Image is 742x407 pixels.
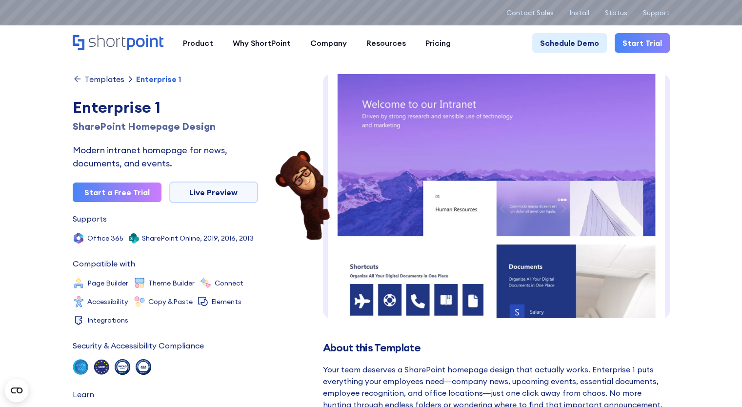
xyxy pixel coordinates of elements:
div: Compatible with [73,260,135,267]
div: Company [310,37,347,49]
div: Supports [73,215,107,223]
a: Templates [73,74,124,84]
a: Status [605,9,627,17]
div: SharePoint Online, 2019, 2016, 2013 [142,235,254,242]
div: Office 365 [87,235,123,242]
a: Product [173,33,223,53]
a: Start a Free Trial [73,183,161,202]
a: Schedule Demo [532,33,607,53]
div: Copy &Paste [148,298,193,305]
div: Product [183,37,213,49]
div: Page Builder [87,280,128,286]
h1: SharePoint Homepage Design [73,119,258,134]
div: Modern intranet homepage for news, documents, and events. [73,143,258,170]
button: Open CMP widget [5,379,28,402]
div: Elements [211,298,241,305]
iframe: Chat Widget [693,360,742,407]
div: Templates [84,75,124,83]
div: Theme Builder [148,280,195,286]
div: Pricing [425,37,451,49]
div: Accessibility [87,298,128,305]
a: Contact Sales [506,9,554,17]
div: Integrations [87,317,128,324]
div: Enterprise 1 [73,96,258,119]
div: Security & Accessibility Compliance [73,342,204,349]
a: Resources [357,33,416,53]
img: soc 2 [73,359,88,375]
a: Install [569,9,589,17]
a: Company [301,33,357,53]
div: Enterprise 1 [136,75,181,83]
a: Support [643,9,670,17]
div: Resources [366,37,406,49]
div: Learn [73,390,94,398]
a: Home [73,35,163,51]
a: Pricing [416,33,461,53]
div: Why ShortPoint [233,37,291,49]
a: Why ShortPoint [223,33,301,53]
div: Connect [215,280,243,286]
a: Live Preview [169,182,258,203]
a: Start Trial [615,33,670,53]
h2: About this Template [323,342,670,354]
